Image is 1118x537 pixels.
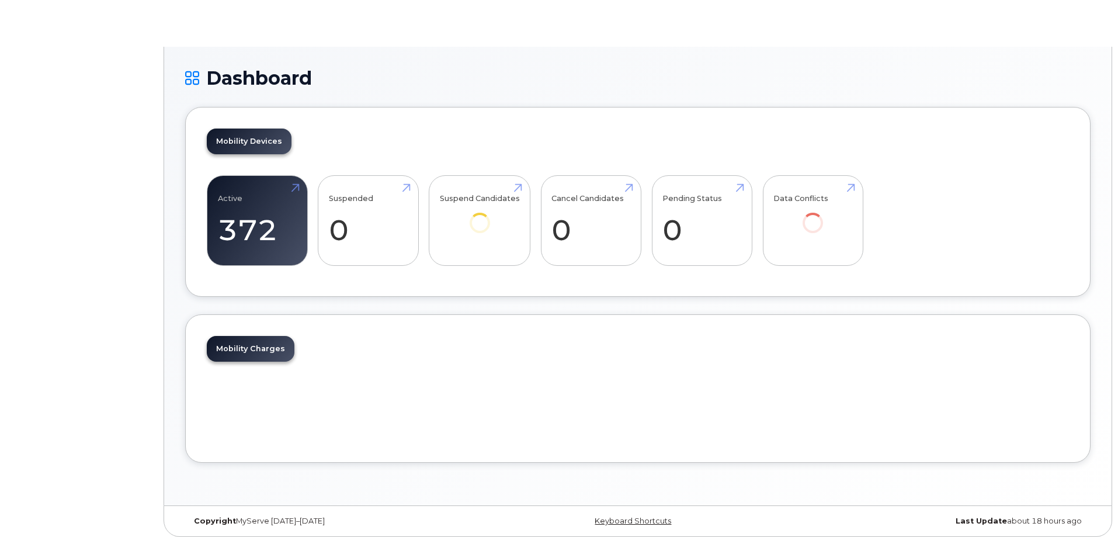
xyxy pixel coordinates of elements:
div: about 18 hours ago [789,517,1091,526]
a: Active 372 [218,182,297,259]
a: Mobility Devices [207,129,291,154]
a: Data Conflicts [773,182,852,250]
a: Mobility Charges [207,336,294,362]
a: Pending Status 0 [662,182,741,259]
div: MyServe [DATE]–[DATE] [185,517,487,526]
strong: Copyright [194,517,236,525]
strong: Last Update [956,517,1007,525]
a: Suspend Candidates [440,182,520,250]
a: Cancel Candidates 0 [551,182,630,259]
a: Suspended 0 [329,182,408,259]
h1: Dashboard [185,68,1091,88]
a: Keyboard Shortcuts [595,517,671,525]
